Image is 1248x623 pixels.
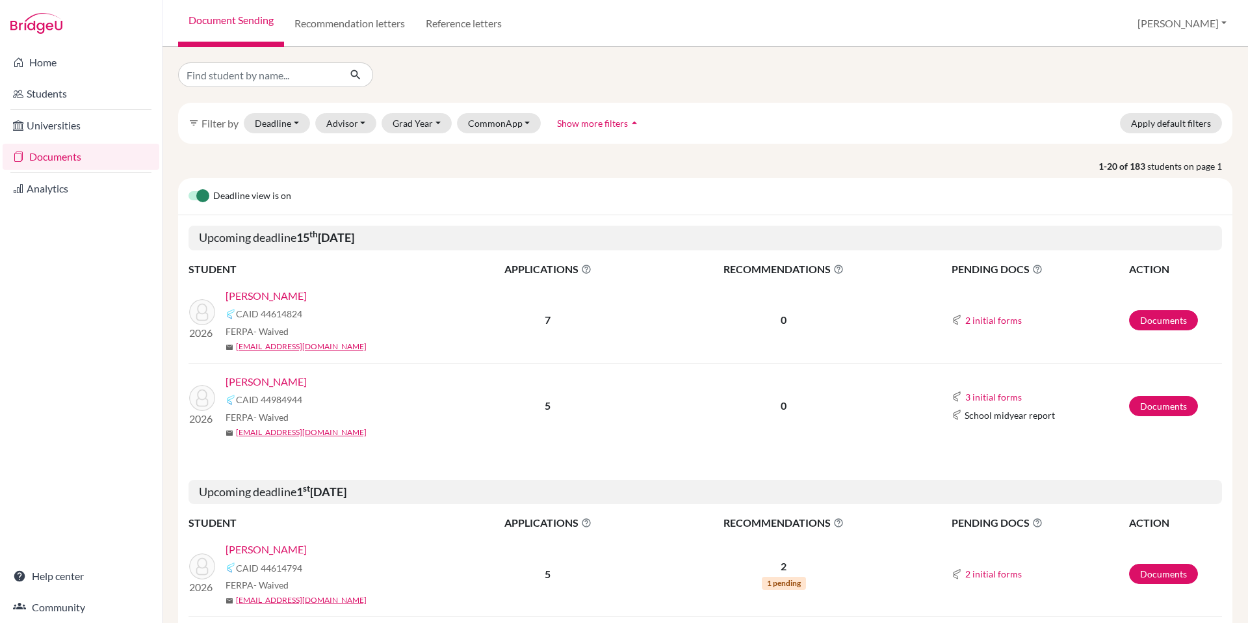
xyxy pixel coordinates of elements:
p: 2026 [189,579,215,595]
a: Documents [3,144,159,170]
img: Lawrence, Alia [189,385,215,411]
p: 0 [648,312,920,328]
p: 0 [648,398,920,414]
button: [PERSON_NAME] [1132,11,1232,36]
i: filter_list [188,118,199,128]
h5: Upcoming deadline [188,226,1222,250]
span: FERPA [226,410,289,424]
span: PENDING DOCS [952,515,1128,531]
span: mail [226,343,233,351]
sup: th [309,229,318,239]
span: Deadline view is on [213,189,291,204]
span: CAID 44984944 [236,393,302,406]
th: ACTION [1128,514,1222,531]
span: APPLICATIONS [449,261,647,277]
a: Community [3,594,159,620]
img: Common App logo [952,410,962,420]
span: CAID 44614794 [236,561,302,575]
img: Fairweather, Micah [189,553,215,579]
b: 1 [DATE] [296,484,346,499]
img: Common App logo [226,563,236,573]
input: Find student by name... [178,62,339,87]
span: RECOMMENDATIONS [648,261,920,277]
span: Show more filters [557,118,628,129]
span: 1 pending [762,577,806,590]
a: Students [3,81,159,107]
i: arrow_drop_up [628,116,641,129]
a: [PERSON_NAME] [226,374,307,390]
h5: Upcoming deadline [188,480,1222,505]
button: Deadline [244,113,310,133]
p: 2026 [189,411,215,427]
span: RECOMMENDATIONS [648,515,920,531]
strong: 1-20 of 183 [1098,159,1147,173]
img: Common App logo [952,315,962,325]
button: CommonApp [457,113,541,133]
span: FERPA [226,578,289,592]
span: - Waived [253,412,289,423]
span: - Waived [253,326,289,337]
a: Home [3,49,159,75]
img: Chapman, Levi [189,299,215,325]
a: Help center [3,563,159,589]
button: Show more filtersarrow_drop_up [546,113,652,133]
b: 7 [545,313,551,326]
sup: st [303,483,310,494]
span: CAID 44614824 [236,307,302,321]
span: mail [226,429,233,437]
img: Common App logo [952,569,962,579]
b: 15 [DATE] [296,230,354,245]
p: 2 [648,559,920,574]
a: [PERSON_NAME] [226,288,307,304]
button: 3 initial forms [965,390,1022,404]
img: Bridge-U [10,13,62,34]
a: Documents [1129,564,1198,584]
span: School midyear report [965,408,1055,422]
a: [EMAIL_ADDRESS][DOMAIN_NAME] [236,427,367,438]
span: - Waived [253,579,289,590]
span: APPLICATIONS [449,515,647,531]
span: PENDING DOCS [952,261,1128,277]
a: Analytics [3,176,159,202]
button: Advisor [315,113,377,133]
a: Universities [3,113,159,139]
span: students on page 1 [1147,159,1232,173]
span: mail [226,597,233,605]
b: 5 [545,399,551,412]
a: [EMAIL_ADDRESS][DOMAIN_NAME] [236,341,367,352]
th: ACTION [1128,261,1222,278]
button: 2 initial forms [965,566,1022,581]
th: STUDENT [188,514,448,531]
img: Common App logo [226,309,236,319]
b: 5 [545,568,551,580]
button: 2 initial forms [965,313,1022,328]
span: Filter by [201,117,239,129]
p: 2026 [189,325,215,341]
img: Common App logo [226,395,236,405]
button: Grad Year [382,113,452,133]
th: STUDENT [188,261,448,278]
a: [PERSON_NAME] [226,542,307,557]
a: [EMAIL_ADDRESS][DOMAIN_NAME] [236,594,367,606]
a: Documents [1129,396,1198,416]
img: Common App logo [952,391,962,402]
span: FERPA [226,325,289,338]
a: Documents [1129,310,1198,330]
button: Apply default filters [1120,113,1222,133]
